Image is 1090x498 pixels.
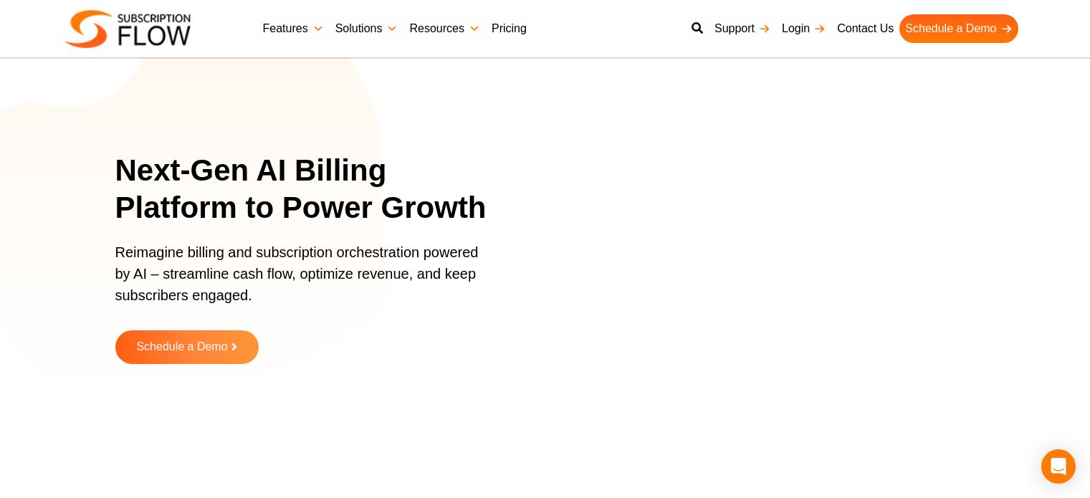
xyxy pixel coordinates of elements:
a: Resources [403,14,485,43]
a: Schedule a Demo [899,14,1018,43]
img: Subscriptionflow [65,10,191,48]
a: Contact Us [831,14,899,43]
a: Pricing [486,14,532,43]
a: Login [776,14,831,43]
a: Support [709,14,776,43]
a: Schedule a Demo [115,330,259,364]
h1: Next-Gen AI Billing Platform to Power Growth [115,152,506,227]
div: Open Intercom Messenger [1041,449,1076,484]
span: Schedule a Demo [136,341,227,353]
p: Reimagine billing and subscription orchestration powered by AI – streamline cash flow, optimize r... [115,241,488,320]
a: Features [257,14,330,43]
a: Solutions [330,14,404,43]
